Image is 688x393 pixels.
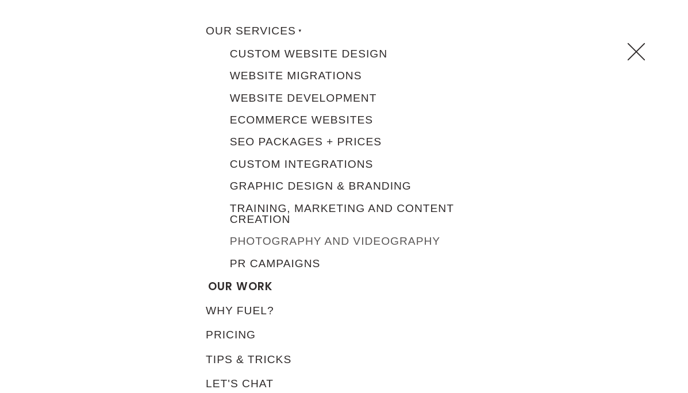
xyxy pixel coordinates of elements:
a: Tips & Tricks [201,347,488,371]
a: Why Fuel? [201,299,488,323]
a: Website Development [219,87,488,109]
a: SEO Packages + Prices [219,131,488,153]
a: Pricing [201,323,488,347]
a: Training, Marketing and Content Creation [219,197,488,230]
a: Custom Website Design [219,43,488,64]
a: Photography and Videography [219,230,488,252]
a: eCommerce Websites [219,109,488,130]
a: Custom Integrations [219,153,488,175]
a: Our Work [203,274,488,298]
a: Website Migrations [219,65,488,87]
a: PR Campaigns [219,252,488,274]
a: Our Services [201,18,488,43]
a: Graphic Design & Branding [219,175,488,197]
